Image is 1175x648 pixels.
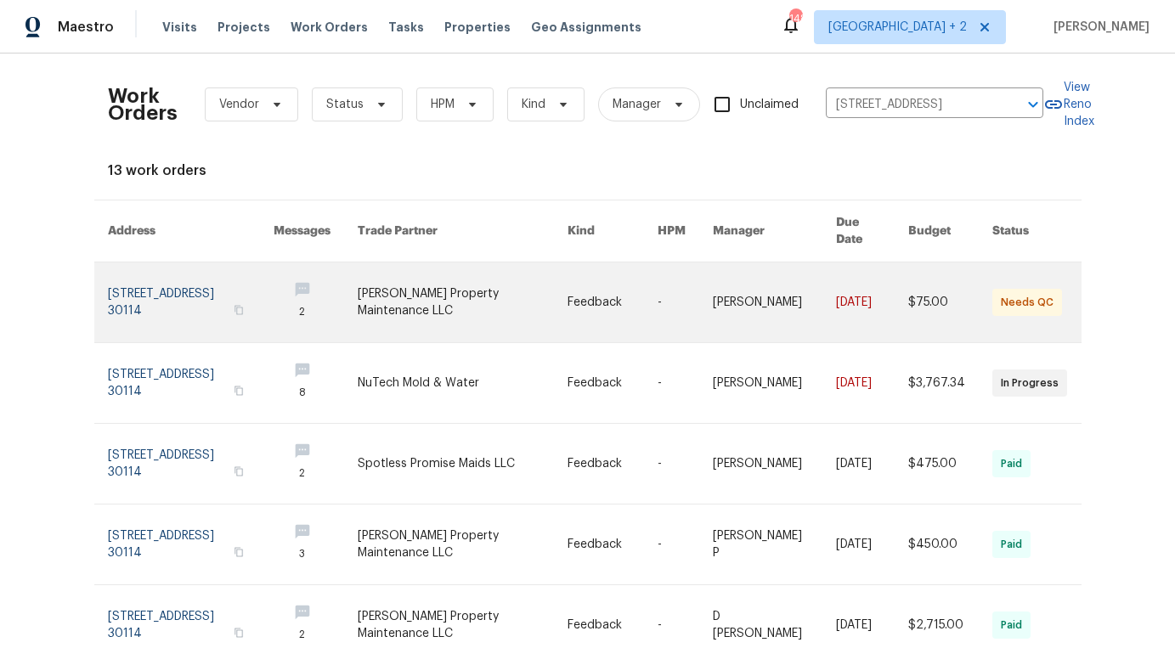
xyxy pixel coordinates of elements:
a: View Reno Index [1043,79,1094,130]
button: Open [1021,93,1045,116]
th: Due Date [822,200,895,262]
td: Feedback [554,343,644,424]
td: [PERSON_NAME] [699,262,822,343]
td: Feedback [554,424,644,504]
input: Enter in an address [826,92,996,118]
td: - [644,343,699,424]
td: Spotless Promise Maids LLC [344,424,554,504]
span: Kind [522,96,545,113]
div: 148 [789,10,801,27]
span: Unclaimed [740,96,799,114]
td: [PERSON_NAME] P [699,504,822,585]
td: Feedback [554,504,644,585]
td: - [644,424,699,504]
td: [PERSON_NAME] Property Maintenance LLC [344,504,554,585]
span: [GEOGRAPHIC_DATA] + 2 [828,19,967,36]
td: NuTech Mold & Water [344,343,554,424]
span: Maestro [58,19,114,36]
span: Status [326,96,364,113]
span: Work Orders [291,19,368,36]
div: 13 work orders [108,162,1068,179]
span: HPM [431,96,455,113]
span: Tasks [388,21,424,33]
button: Copy Address [231,383,246,398]
td: [PERSON_NAME] Property Maintenance LLC [344,262,554,343]
th: Trade Partner [344,200,554,262]
td: - [644,262,699,343]
th: Address [94,200,260,262]
span: Manager [613,96,661,113]
span: Vendor [219,96,259,113]
th: Kind [554,200,644,262]
span: Visits [162,19,197,36]
td: Feedback [554,262,644,343]
button: Copy Address [231,302,246,318]
h2: Work Orders [108,87,178,121]
button: Copy Address [231,464,246,479]
th: Messages [260,200,344,262]
button: Copy Address [231,544,246,560]
th: Status [979,200,1081,262]
th: HPM [644,200,699,262]
span: Properties [444,19,511,36]
td: [PERSON_NAME] [699,424,822,504]
span: [PERSON_NAME] [1047,19,1150,36]
button: Copy Address [231,625,246,640]
th: Manager [699,200,822,262]
span: Geo Assignments [531,19,641,36]
th: Budget [895,200,979,262]
span: Projects [217,19,270,36]
td: - [644,504,699,585]
td: [PERSON_NAME] [699,343,822,424]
